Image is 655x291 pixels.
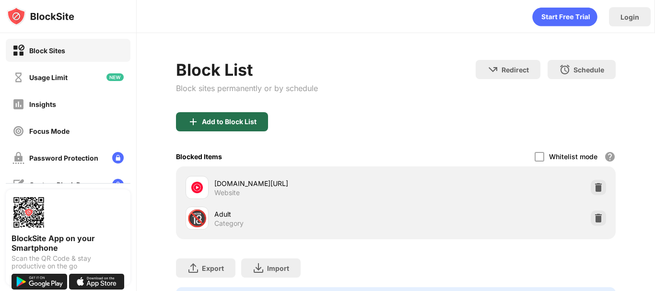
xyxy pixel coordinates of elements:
[176,83,318,93] div: Block sites permanently or by schedule
[202,118,257,126] div: Add to Block List
[29,181,93,189] div: Custom Block Page
[202,264,224,272] div: Export
[12,98,24,110] img: insights-off.svg
[29,154,98,162] div: Password Protection
[214,209,396,219] div: Adult
[29,100,56,108] div: Insights
[176,60,318,80] div: Block List
[176,152,222,161] div: Blocked Items
[502,66,529,74] div: Redirect
[7,7,74,26] img: logo-blocksite.svg
[12,71,24,83] img: time-usage-off.svg
[191,182,203,193] img: favicons
[29,127,70,135] div: Focus Mode
[12,195,46,230] img: options-page-qr-code.png
[12,255,125,270] div: Scan the QR Code & stay productive on the go
[29,73,68,81] div: Usage Limit
[12,274,67,290] img: get-it-on-google-play.svg
[214,219,244,228] div: Category
[12,125,24,137] img: focus-off.svg
[12,152,24,164] img: password-protection-off.svg
[187,209,207,228] div: 🔞
[112,152,124,163] img: lock-menu.svg
[267,264,289,272] div: Import
[69,274,125,290] img: download-on-the-app-store.svg
[573,66,604,74] div: Schedule
[12,45,24,57] img: block-on.svg
[106,73,124,81] img: new-icon.svg
[112,179,124,190] img: lock-menu.svg
[549,152,597,161] div: Whitelist mode
[12,179,24,191] img: customize-block-page-off.svg
[532,7,597,26] div: animation
[214,188,240,197] div: Website
[620,13,639,21] div: Login
[214,178,396,188] div: [DOMAIN_NAME][URL]
[12,233,125,253] div: BlockSite App on your Smartphone
[29,47,65,55] div: Block Sites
